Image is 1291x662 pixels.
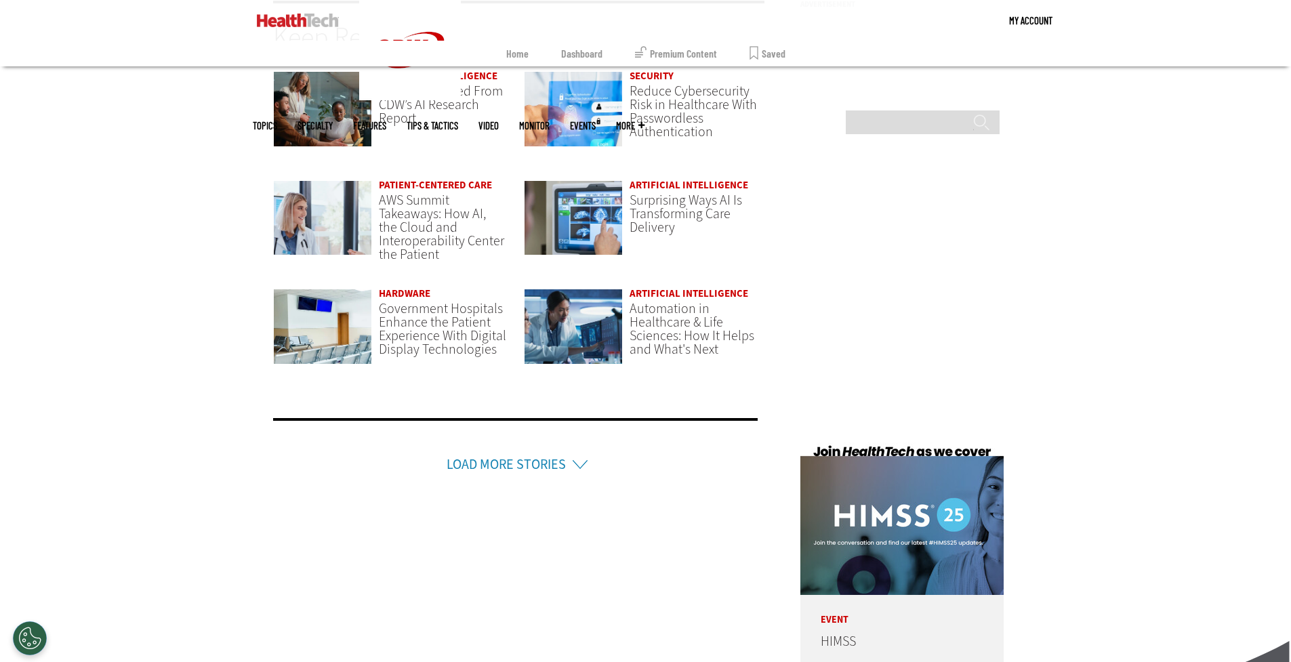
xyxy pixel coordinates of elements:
a: Features [353,121,386,131]
span: Specialty [298,121,333,131]
a: CDW [359,89,461,104]
a: Reduce Cybersecurity Risk in Healthcare With Passwordless Authentication [630,82,757,141]
img: Home [257,14,339,27]
p: Event [800,595,1004,625]
a: Doctors discussing data in a meeting [273,180,373,269]
a: Empty seats in hospital waiting room with a television monitor. [273,289,373,377]
img: Empty seats in hospital waiting room with a television monitor. [273,289,373,365]
a: Load More Stories [447,455,566,474]
a: Video [478,121,499,131]
a: Artificial Intelligence [630,178,748,192]
span: More [616,121,644,131]
a: Saved [750,41,785,66]
button: Open Preferences [13,621,47,655]
a: Tips & Tactics [407,121,458,131]
a: HIMSS [821,632,856,650]
span: Topics [253,121,277,131]
div: Cookies Settings [13,621,47,655]
a: AWS Summit Takeaways: How AI, the Cloud and Interoperability Center the Patient [379,191,504,264]
a: Dashboard [561,41,602,66]
a: Automation in Healthcare & Life Sciences: How It Helps and What's Next [630,299,754,358]
a: MonITor [519,121,550,131]
a: Government Hospitals Enhance the Patient Experience With Digital Display Technologies [379,299,506,358]
a: Patient-Centered Care [379,178,492,192]
a: Home [506,41,529,66]
a: Artificial Intelligence [630,287,748,300]
a: medical researchers looks at images on a monitor in a lab [524,289,623,377]
img: HIMSS25 [800,442,1004,595]
img: Xray machine in hospital [524,180,623,256]
img: medical researchers looks at images on a monitor in a lab [524,289,623,365]
img: Doctors discussing data in a meeting [273,180,373,256]
a: Surprising Ways AI Is Transforming Care Delivery [630,191,742,236]
iframe: advertisement [800,14,1004,420]
a: Xray machine in hospital [524,180,623,269]
a: Premium Content [635,41,717,66]
a: Events [570,121,596,131]
a: Hardware [379,287,430,300]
